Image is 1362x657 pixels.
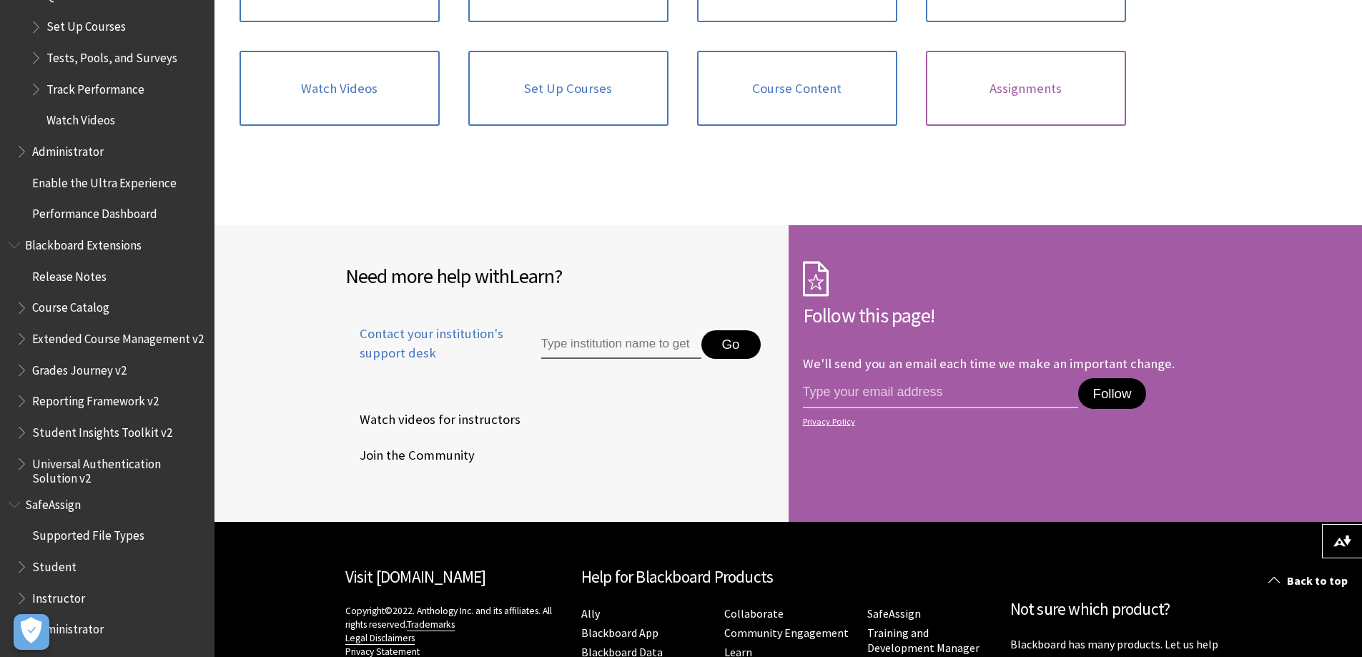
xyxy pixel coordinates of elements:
[32,265,107,284] span: Release Notes
[32,420,172,440] span: Student Insights Toolkit v2
[25,233,142,252] span: Blackboard Extensions
[345,632,415,645] a: Legal Disclaimers
[1258,568,1362,594] a: Back to top
[32,389,159,408] span: Reporting Framework v2
[345,409,523,430] a: Watch videos for instructors
[345,566,486,587] a: Visit [DOMAIN_NAME]
[46,77,144,97] span: Track Performance
[9,493,206,641] nav: Book outline for Blackboard SafeAssign
[407,618,455,631] a: Trademarks
[345,445,475,466] span: Join the Community
[46,15,126,34] span: Set Up Courses
[32,202,157,222] span: Performance Dashboard
[926,51,1126,127] a: Assignments
[46,46,177,65] span: Tests, Pools, and Surveys
[701,330,761,359] button: Go
[345,445,478,466] a: Join the Community
[32,171,177,190] span: Enable the Ultra Experience
[867,606,921,621] a: SafeAssign
[25,493,81,512] span: SafeAssign
[867,626,979,656] a: Training and Development Manager
[1010,597,1232,622] h2: Not sure which product?
[581,565,996,590] h2: Help for Blackboard Products
[1078,378,1145,410] button: Follow
[803,355,1175,372] p: We'll send you an email each time we make an important change.
[345,261,774,291] h2: Need more help with ?
[32,452,204,485] span: Universal Authentication Solution v2
[581,626,658,641] a: Blackboard App
[803,300,1232,330] h2: Follow this page!
[345,325,508,362] span: Contact your institution's support desk
[509,263,554,289] span: Learn
[468,51,668,127] a: Set Up Courses
[345,325,508,379] a: Contact your institution's support desk
[541,330,701,359] input: Type institution name to get support
[724,626,849,641] a: Community Engagement
[345,409,520,430] span: Watch videos for instructors
[14,614,49,650] button: Open Preferences
[724,606,784,621] a: Collaborate
[32,555,77,574] span: Student
[32,358,127,377] span: Grades Journey v2
[240,51,440,127] a: Watch Videos
[697,51,897,127] a: Course Content
[32,139,104,159] span: Administrator
[32,618,104,637] span: Administrator
[803,261,829,297] img: Subscription Icon
[9,233,206,485] nav: Book outline for Blackboard Extensions
[46,109,115,128] span: Watch Videos
[32,586,85,606] span: Instructor
[803,378,1079,408] input: email address
[581,606,600,621] a: Ally
[32,327,204,346] span: Extended Course Management v2
[32,524,144,543] span: Supported File Types
[803,417,1228,427] a: Privacy Policy
[32,296,109,315] span: Course Catalog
